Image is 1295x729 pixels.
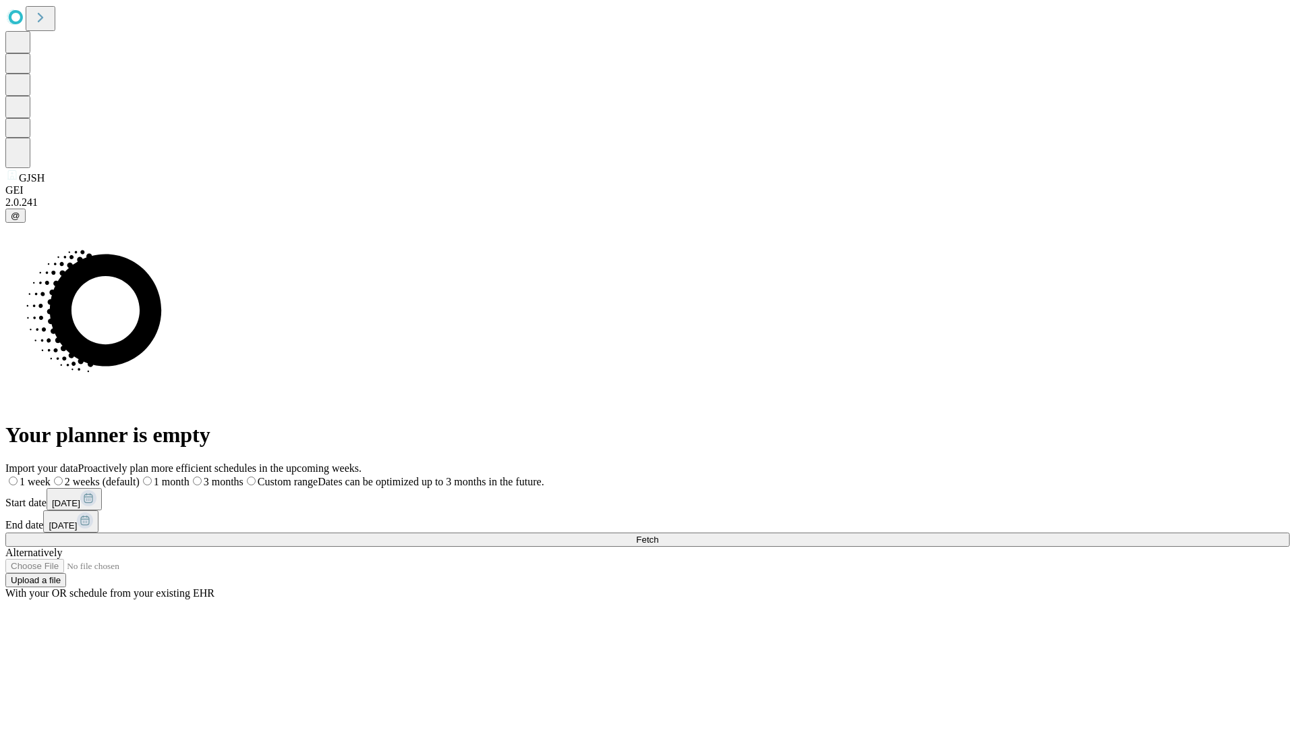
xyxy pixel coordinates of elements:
span: Import your data [5,462,78,474]
div: End date [5,510,1290,533]
span: 1 week [20,476,51,487]
input: 1 week [9,477,18,485]
span: Custom range [258,476,318,487]
span: 3 months [204,476,243,487]
button: [DATE] [47,488,102,510]
span: Alternatively [5,547,62,558]
span: 2 weeks (default) [65,476,140,487]
span: [DATE] [52,498,80,508]
button: @ [5,209,26,223]
input: 1 month [143,477,152,485]
span: Fetch [636,535,658,545]
input: Custom rangeDates can be optimized up to 3 months in the future. [247,477,256,485]
span: [DATE] [49,520,77,531]
button: Upload a file [5,573,66,587]
div: 2.0.241 [5,196,1290,209]
button: [DATE] [43,510,98,533]
input: 2 weeks (default) [54,477,63,485]
span: GJSH [19,172,45,184]
span: @ [11,211,20,221]
button: Fetch [5,533,1290,547]
div: GEI [5,184,1290,196]
span: 1 month [154,476,190,487]
input: 3 months [193,477,202,485]
span: Proactively plan more efficient schedules in the upcoming weeks. [78,462,362,474]
span: Dates can be optimized up to 3 months in the future. [318,476,544,487]
span: With your OR schedule from your existing EHR [5,587,214,599]
div: Start date [5,488,1290,510]
h1: Your planner is empty [5,423,1290,448]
